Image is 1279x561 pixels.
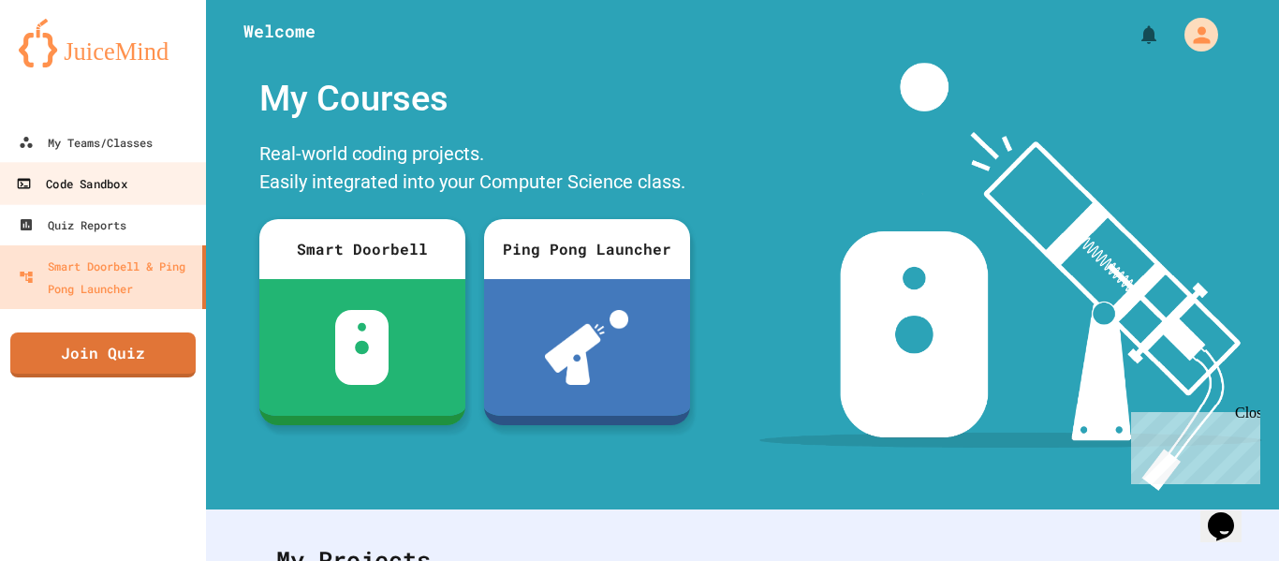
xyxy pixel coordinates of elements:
div: Code Sandbox [16,172,126,196]
a: Join Quiz [10,332,196,377]
div: Quiz Reports [19,214,126,236]
div: Real-world coding projects. Easily integrated into your Computer Science class. [250,135,699,205]
div: Smart Doorbell & Ping Pong Launcher [19,255,195,300]
img: logo-orange.svg [19,19,187,67]
div: Chat with us now!Close [7,7,129,119]
img: banner-image-my-projects.png [759,63,1261,491]
div: My Courses [250,63,699,135]
div: My Account [1165,13,1223,56]
div: Smart Doorbell [259,219,465,279]
iframe: chat widget [1124,405,1260,484]
img: sdb-white.svg [335,310,389,385]
iframe: chat widget [1200,486,1260,542]
div: My Notifications [1103,19,1165,51]
div: My Teams/Classes [19,131,153,154]
div: Ping Pong Launcher [484,219,690,279]
img: ppl-with-ball.png [545,310,628,385]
